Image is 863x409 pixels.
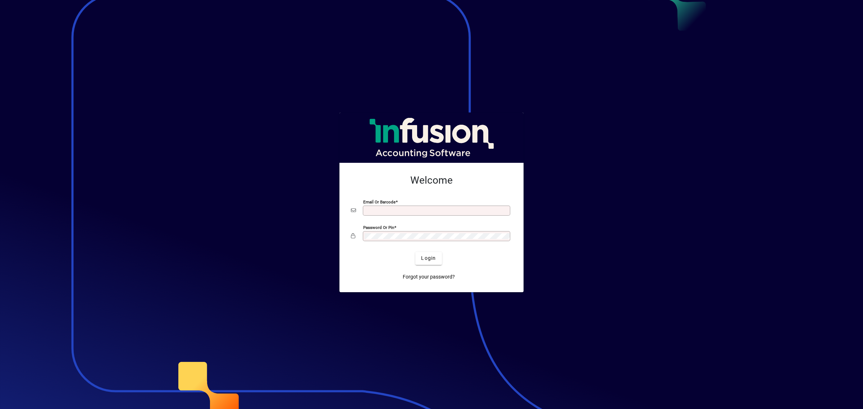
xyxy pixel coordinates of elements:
span: Login [421,254,436,262]
a: Forgot your password? [400,271,458,284]
h2: Welcome [351,174,512,187]
mat-label: Email or Barcode [363,199,396,204]
mat-label: Password or Pin [363,225,394,230]
button: Login [415,252,442,265]
span: Forgot your password? [403,273,455,281]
